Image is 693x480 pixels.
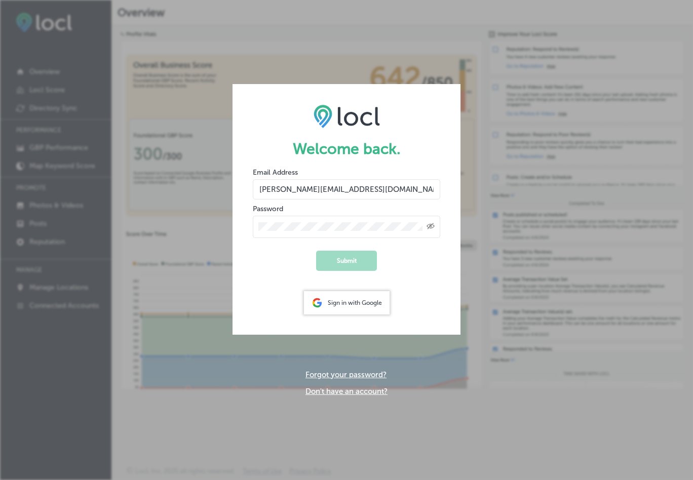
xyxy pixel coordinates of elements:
img: LOCL logo [314,104,380,128]
a: Don't have an account? [305,387,388,396]
button: Submit [316,251,377,271]
label: Email Address [253,168,298,177]
div: Sign in with Google [304,291,390,314]
a: Forgot your password? [305,370,387,379]
label: Password [253,205,283,213]
span: Toggle password visibility [427,222,435,231]
h1: Welcome back. [253,140,440,158]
